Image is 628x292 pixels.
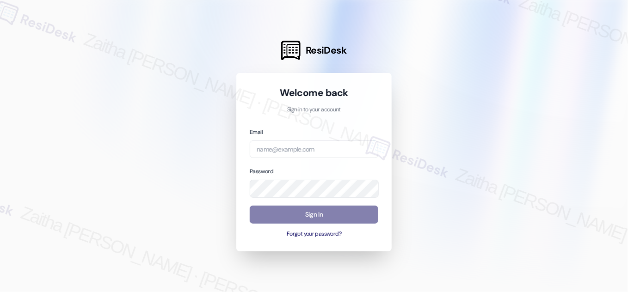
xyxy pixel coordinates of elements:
h1: Welcome back [250,86,378,99]
label: Password [250,168,273,175]
button: Forgot your password? [250,230,378,238]
span: ResiDesk [306,44,347,57]
p: Sign in to your account [250,106,378,114]
label: Email [250,128,263,136]
button: Sign In [250,206,378,224]
img: ResiDesk Logo [281,41,301,60]
input: name@example.com [250,140,378,158]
